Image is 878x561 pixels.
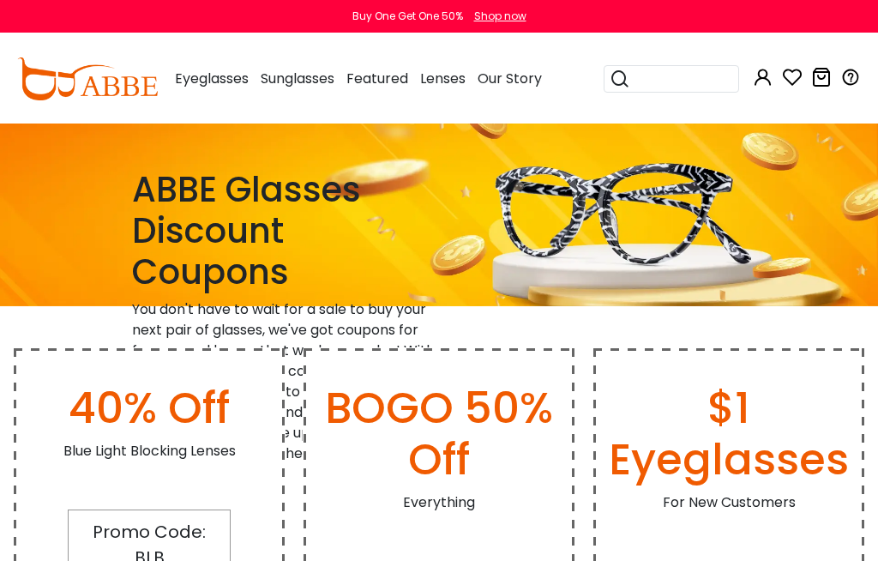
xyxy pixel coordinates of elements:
h1: ABBE Glasses Discount Coupons [132,169,439,293]
span: Our Story [478,69,542,88]
p: For New Customers [593,492,864,513]
div: Buy One Get One 50% [352,9,463,24]
p: Everything [304,492,574,513]
span: Eyeglasses [175,69,249,88]
span: Featured [346,69,408,88]
img: abbeglasses.com [17,57,158,100]
span: Lenses [420,69,466,88]
span: Sunglasses [261,69,334,88]
a: Shop now [466,9,526,23]
p: Blue Light Blocking Lenses [14,441,285,461]
p: Promo Code: [77,519,221,545]
p: You don't have to wait for a sale to buy your next pair of glasses, we've got coupons for frames ... [132,299,439,485]
h4: $1 Eyeglasses [593,383,864,486]
h4: BOGO 50% Off [304,383,574,486]
h4: 40% Off [14,383,285,434]
div: Shop now [474,9,526,24]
